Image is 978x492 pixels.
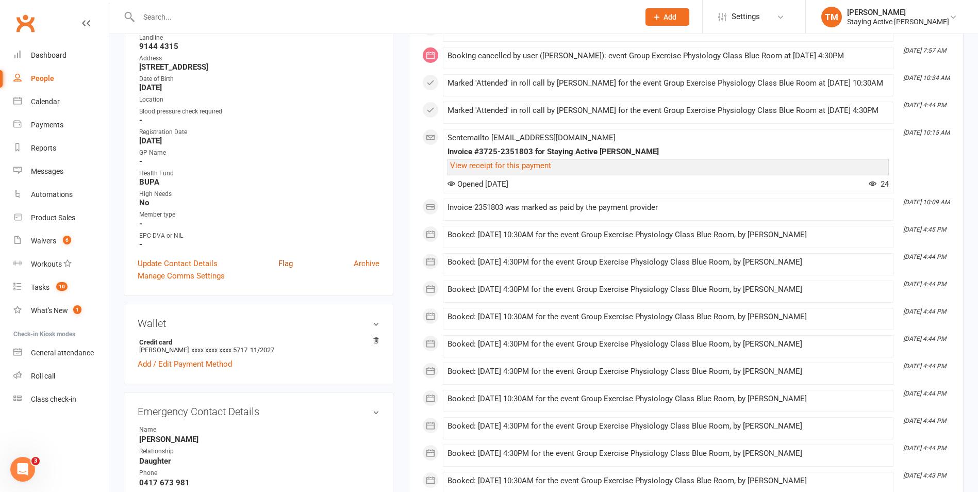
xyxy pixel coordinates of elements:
[13,229,109,253] a: Waivers 6
[903,308,946,315] i: [DATE] 4:44 PM
[447,395,889,403] div: Booked: [DATE] 10:30AM for the event Group Exercise Physiology Class Blue Room, by [PERSON_NAME]
[139,198,379,207] strong: No
[139,338,374,346] strong: Credit card
[13,365,109,388] a: Roll call
[13,44,109,67] a: Dashboard
[139,54,379,63] div: Address
[31,306,68,315] div: What's New
[13,90,109,113] a: Calendar
[250,346,274,354] span: 11/2027
[31,372,55,380] div: Roll call
[821,7,842,27] div: TM
[139,74,379,84] div: Date of Birth
[903,102,946,109] i: [DATE] 4:44 PM
[13,276,109,299] a: Tasks 10
[447,79,889,88] div: Marked 'Attended' in roll call by [PERSON_NAME] for the event Group Exercise Physiology Class Blu...
[447,340,889,349] div: Booked: [DATE] 4:30PM for the event Group Exercise Physiology Class Blue Room, by [PERSON_NAME]
[139,478,379,487] strong: 0417 673 981
[354,257,379,270] a: Archive
[13,388,109,411] a: Class kiosk mode
[13,137,109,160] a: Reports
[139,95,379,105] div: Location
[903,417,946,424] i: [DATE] 4:44 PM
[903,472,946,479] i: [DATE] 4:43 PM
[447,285,889,294] div: Booked: [DATE] 4:30PM for the event Group Exercise Physiology Class Blue Room, by [PERSON_NAME]
[13,206,109,229] a: Product Sales
[139,148,379,158] div: GP Name
[31,51,67,59] div: Dashboard
[31,167,63,175] div: Messages
[664,13,676,21] span: Add
[138,257,218,270] a: Update Contact Details
[138,337,379,355] li: [PERSON_NAME]
[63,236,71,244] span: 6
[447,203,889,212] div: Invoice 2351803 was marked as paid by the payment provider
[447,147,889,156] div: Invoice #3725-2351803 for Staying Active [PERSON_NAME]
[139,42,379,51] strong: 9144 4315
[139,468,224,478] div: Phone
[139,219,379,228] strong: -
[56,282,68,291] span: 10
[139,127,379,137] div: Registration Date
[139,116,379,125] strong: -
[139,33,379,43] div: Landline
[13,160,109,183] a: Messages
[139,210,379,220] div: Member type
[278,257,293,270] a: Flag
[447,449,889,458] div: Booked: [DATE] 4:30PM for the event Group Exercise Physiology Class Blue Room, by [PERSON_NAME]
[903,74,950,81] i: [DATE] 10:34 AM
[447,133,616,142] span: Sent email to [EMAIL_ADDRESS][DOMAIN_NAME]
[31,457,40,465] span: 3
[447,313,889,321] div: Booked: [DATE] 10:30AM for the event Group Exercise Physiology Class Blue Room, by [PERSON_NAME]
[73,305,81,314] span: 1
[13,113,109,137] a: Payments
[139,425,224,435] div: Name
[139,240,379,249] strong: -
[139,435,379,444] strong: [PERSON_NAME]
[13,253,109,276] a: Workouts
[191,346,247,354] span: xxxx xxxx xxxx 5717
[12,10,38,36] a: Clubworx
[31,395,76,403] div: Class check-in
[447,179,508,189] span: Opened [DATE]
[903,390,946,397] i: [DATE] 4:44 PM
[847,17,949,26] div: Staying Active [PERSON_NAME]
[31,97,60,106] div: Calendar
[903,445,946,452] i: [DATE] 4:44 PM
[139,169,379,178] div: Health Fund
[138,406,379,417] h3: Emergency Contact Details
[31,260,62,268] div: Workouts
[732,5,760,28] span: Settings
[31,349,94,357] div: General attendance
[903,199,950,206] i: [DATE] 10:09 AM
[13,341,109,365] a: General attendance kiosk mode
[13,299,109,322] a: What's New1
[139,136,379,145] strong: [DATE]
[13,67,109,90] a: People
[31,74,54,83] div: People
[139,456,379,466] strong: Daughter
[139,189,379,199] div: High Needs
[903,335,946,342] i: [DATE] 4:44 PM
[139,231,379,241] div: EPC DVA or NIL
[447,367,889,376] div: Booked: [DATE] 4:30PM for the event Group Exercise Physiology Class Blue Room, by [PERSON_NAME]
[138,358,232,370] a: Add / Edit Payment Method
[138,270,225,282] a: Manage Comms Settings
[139,83,379,92] strong: [DATE]
[447,106,889,115] div: Marked 'Attended' in roll call by [PERSON_NAME] for the event Group Exercise Physiology Class Blu...
[645,8,689,26] button: Add
[31,283,49,291] div: Tasks
[447,231,889,239] div: Booked: [DATE] 10:30AM for the event Group Exercise Physiology Class Blue Room, by [PERSON_NAME]
[10,457,35,482] iframe: Intercom live chat
[447,422,889,431] div: Booked: [DATE] 4:30PM for the event Group Exercise Physiology Class Blue Room, by [PERSON_NAME]
[903,281,946,288] i: [DATE] 4:44 PM
[13,183,109,206] a: Automations
[138,318,379,329] h3: Wallet
[447,258,889,267] div: Booked: [DATE] 4:30PM for the event Group Exercise Physiology Class Blue Room, by [PERSON_NAME]
[447,52,889,60] div: Booking cancelled by user ([PERSON_NAME]): event Group Exercise Physiology Class Blue Room at [DA...
[903,47,946,54] i: [DATE] 7:57 AM
[847,8,949,17] div: [PERSON_NAME]
[136,10,632,24] input: Search...
[31,144,56,152] div: Reports
[903,363,946,370] i: [DATE] 4:44 PM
